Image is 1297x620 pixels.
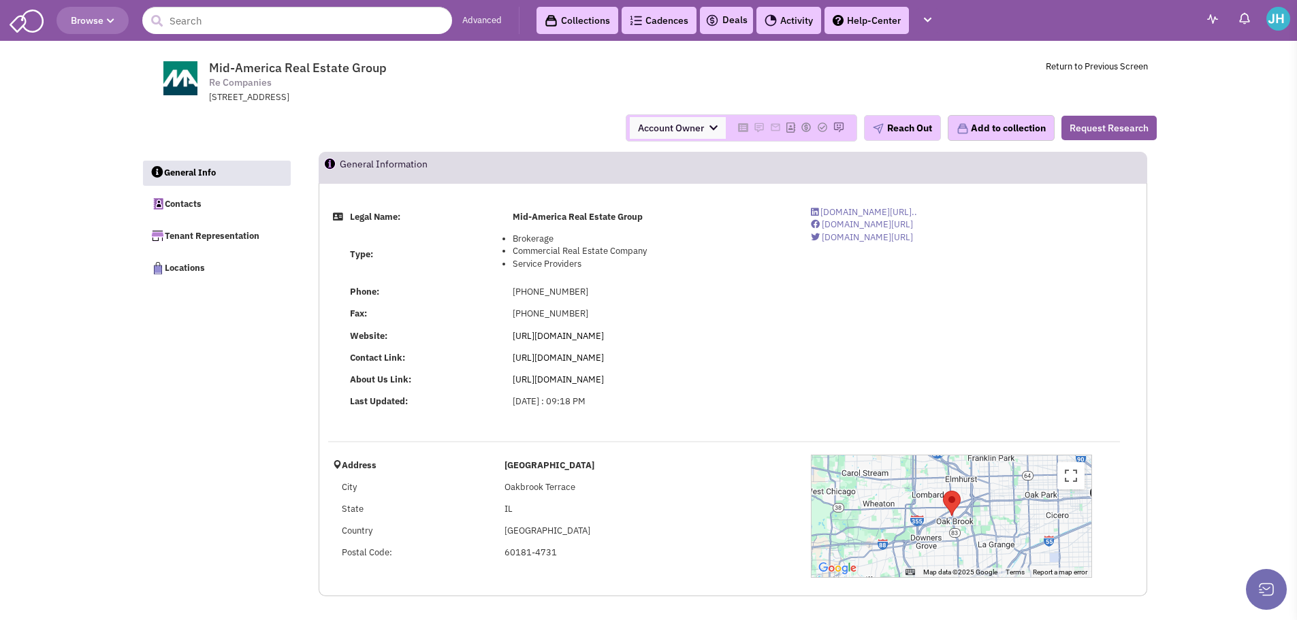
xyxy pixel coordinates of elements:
[811,231,913,243] a: [DOMAIN_NAME][URL]
[500,520,793,542] td: [GEOGRAPHIC_DATA]
[1033,568,1087,576] a: Report a map error
[630,117,726,139] span: Account Owner
[864,115,941,141] button: Reach Out
[824,7,909,34] a: Help-Center
[350,374,411,385] b: About Us Link:
[505,459,594,471] b: [GEOGRAPHIC_DATA]
[513,352,604,363] a: [URL][DOMAIN_NAME]
[817,122,828,133] img: Please add to your accounts
[1061,116,1157,140] button: Request Research
[142,253,291,282] a: Locations
[350,330,387,342] b: Website:
[10,7,44,33] img: SmartAdmin
[142,189,291,218] a: Contacts
[342,459,377,471] b: Address
[337,498,500,520] td: State
[500,476,793,498] td: Oakbrook Terrace
[1266,7,1290,31] img: Jami Heidemann
[756,7,821,34] a: Activity
[1006,568,1025,576] a: Terms (opens in new tab)
[754,122,765,133] img: Please add to your accounts
[142,7,452,34] input: Search
[811,218,913,230] a: [DOMAIN_NAME][URL]
[337,476,500,498] td: City
[943,491,961,516] div: Mid-America Real Estate Group
[350,248,373,260] b: Type:
[770,122,781,133] img: Please add to your accounts
[513,330,604,342] a: [URL][DOMAIN_NAME]
[705,12,748,29] a: Deals
[822,218,913,230] span: [DOMAIN_NAME][URL]
[350,395,408,407] b: Last Updated:
[906,568,915,577] button: Keyboard shortcuts
[350,211,400,223] b: Legal Name:
[923,568,997,576] span: Map data ©2025 Google
[209,60,387,76] span: Mid-America Real Estate Group
[337,542,500,564] td: Postal Code:
[350,308,367,319] b: Fax:
[513,374,604,385] a: [URL][DOMAIN_NAME]
[142,221,291,250] a: Tenant Representation
[537,7,618,34] a: Collections
[340,152,428,182] h2: General Information
[822,231,913,243] span: [DOMAIN_NAME][URL]
[500,542,793,564] td: 60181-4731
[1046,61,1148,72] a: Return to Previous Screen
[765,14,777,27] img: Activity.png
[508,304,793,325] td: [PHONE_NUMBER]
[71,14,114,27] span: Browse
[622,7,696,34] a: Cadences
[873,123,884,134] img: plane.png
[833,122,844,133] img: Please add to your accounts
[508,281,793,303] td: [PHONE_NUMBER]
[209,91,564,104] div: [STREET_ADDRESS]
[815,559,860,577] img: Google
[820,206,917,218] span: [DOMAIN_NAME][URL]..
[350,286,379,297] b: Phone:
[833,15,844,26] img: help.png
[513,245,788,258] li: Commercial Real Estate Company
[57,7,129,34] button: Browse
[513,233,788,246] li: Brokerage
[508,391,793,412] td: [DATE] : 09:18 PM
[337,520,500,542] td: Country
[1057,462,1085,489] button: Toggle fullscreen view
[705,12,719,29] img: icon-deals.svg
[513,211,643,223] b: Mid-America Real Estate Group
[143,161,291,186] a: General Info
[513,258,788,271] li: Service Providers
[462,14,502,27] a: Advanced
[815,559,860,577] a: Open this area in Google Maps (opens a new window)
[630,16,642,25] img: Cadences_logo.png
[957,123,969,135] img: icon-collection-lavender.png
[545,14,558,27] img: icon-collection-lavender-black.svg
[948,115,1055,141] button: Add to collection
[811,206,917,218] a: [DOMAIN_NAME][URL]..
[500,498,793,520] td: IL
[801,122,812,133] img: Please add to your accounts
[209,76,272,90] span: Re Companies
[350,352,405,363] b: Contact Link:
